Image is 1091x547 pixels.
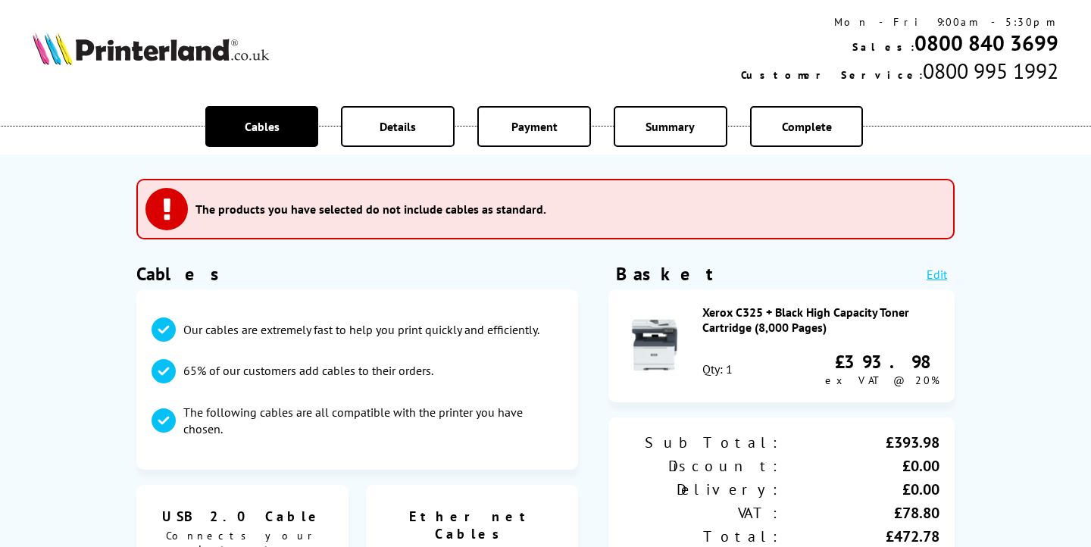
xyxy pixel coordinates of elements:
[741,68,923,82] span: Customer Service:
[624,503,782,523] div: VAT:
[183,321,539,338] p: Our cables are extremely fast to help you print quickly and efficiently.
[136,262,578,286] h1: Cables
[781,527,939,546] div: £472.78
[195,202,546,217] h3: The products you have selected do not include cables as standard.
[624,527,782,546] div: Total:
[624,480,782,499] div: Delivery:
[781,456,939,476] div: £0.00
[148,508,337,525] span: USB 2.0 Cable
[702,305,939,335] div: Xerox C325 + Black High Capacity Toner Cartridge (8,000 Pages)
[380,119,416,134] span: Details
[852,40,914,54] span: Sales:
[741,15,1058,29] div: Mon - Fri 9:00am - 5:30pm
[781,503,939,523] div: £78.80
[702,361,733,377] div: Qty: 1
[377,508,567,542] span: Ethernet Cables
[914,29,1058,57] a: 0800 840 3699
[616,262,714,286] div: Basket
[624,456,782,476] div: Discount:
[781,433,939,452] div: £393.98
[245,119,280,134] span: Cables
[183,362,433,379] p: 65% of our customers add cables to their orders.
[825,350,939,374] div: £393.98
[628,318,681,371] img: Xerox C325 + Black High Capacity Toner Cartridge (8,000 Pages)
[923,57,1058,85] span: 0800 995 1992
[927,267,947,282] a: Edit
[781,480,939,499] div: £0.00
[782,119,832,134] span: Complete
[511,119,558,134] span: Payment
[646,119,695,134] span: Summary
[624,433,782,452] div: Sub Total:
[33,32,269,65] img: Printerland Logo
[825,374,939,387] span: ex VAT @ 20%
[183,404,563,438] p: The following cables are all compatible with the printer you have chosen.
